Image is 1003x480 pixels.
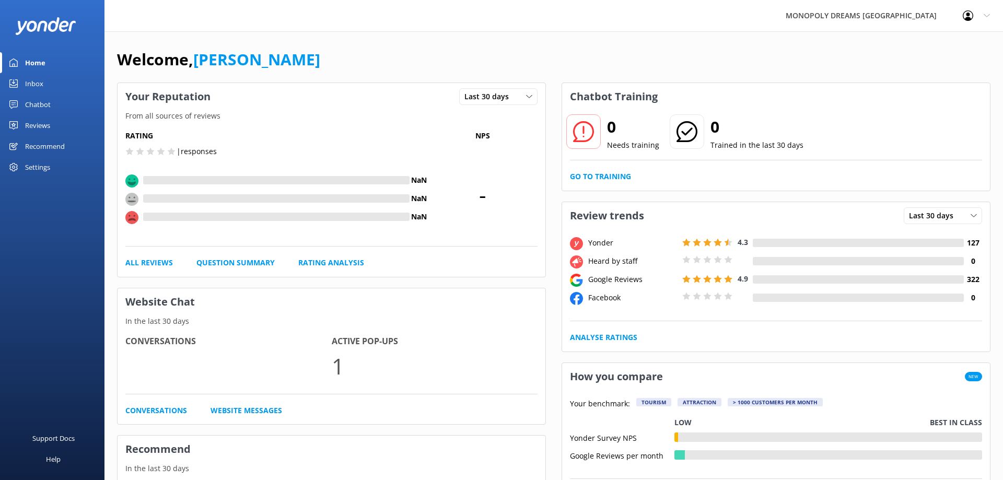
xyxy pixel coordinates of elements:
[25,136,65,157] div: Recommend
[964,274,982,285] h4: 322
[464,91,515,102] span: Last 30 days
[562,363,671,390] h3: How you compare
[570,398,630,411] p: Your benchmark:
[964,237,982,249] h4: 127
[570,450,674,460] div: Google Reviews per month
[678,398,721,406] div: Attraction
[211,405,282,416] a: Website Messages
[428,181,538,207] span: -
[636,398,671,406] div: Tourism
[930,417,982,428] p: Best in class
[738,237,748,247] span: 4.3
[562,202,652,229] h3: Review trends
[125,335,332,348] h4: Conversations
[410,193,428,204] h4: NaN
[16,17,76,34] img: yonder-white-logo.png
[25,52,45,73] div: Home
[562,83,666,110] h3: Chatbot Training
[570,432,674,442] div: Yonder Survey NPS
[118,463,545,474] p: In the last 30 days
[32,428,75,449] div: Support Docs
[410,174,428,186] h4: NaN
[586,292,680,303] div: Facebook
[332,348,538,383] p: 1
[25,157,50,178] div: Settings
[118,315,545,327] p: In the last 30 days
[118,436,545,463] h3: Recommend
[25,73,43,94] div: Inbox
[674,417,692,428] p: Low
[909,210,960,221] span: Last 30 days
[570,332,637,343] a: Analyse Ratings
[728,398,823,406] div: > 1000 customers per month
[964,255,982,267] h4: 0
[125,257,173,268] a: All Reviews
[607,114,659,139] h2: 0
[710,114,803,139] h2: 0
[177,146,217,157] p: | responses
[117,47,320,72] h1: Welcome,
[298,257,364,268] a: Rating Analysis
[710,139,803,151] p: Trained in the last 30 days
[428,130,538,142] p: NPS
[46,449,61,470] div: Help
[118,110,545,122] p: From all sources of reviews
[586,255,680,267] div: Heard by staff
[118,83,218,110] h3: Your Reputation
[118,288,545,315] h3: Website Chat
[965,372,982,381] span: New
[125,405,187,416] a: Conversations
[586,274,680,285] div: Google Reviews
[25,115,50,136] div: Reviews
[607,139,659,151] p: Needs training
[125,130,428,142] h5: Rating
[964,292,982,303] h4: 0
[25,94,51,115] div: Chatbot
[196,257,275,268] a: Question Summary
[570,171,631,182] a: Go to Training
[738,274,748,284] span: 4.9
[332,335,538,348] h4: Active Pop-ups
[586,237,680,249] div: Yonder
[193,49,320,70] a: [PERSON_NAME]
[410,211,428,223] h4: NaN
